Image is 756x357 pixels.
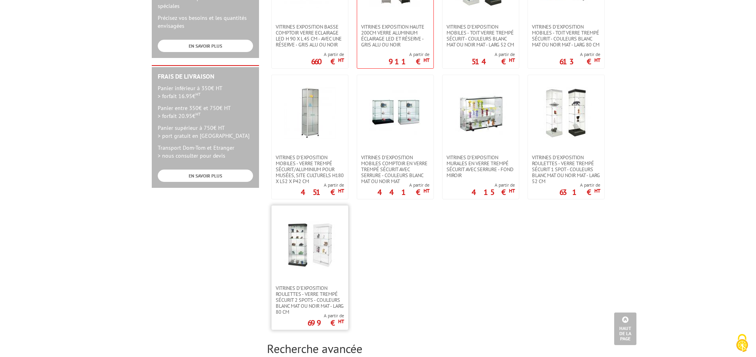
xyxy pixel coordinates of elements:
p: 699 € [307,320,344,325]
span: A partir de [559,182,600,188]
span: A partir de [301,182,344,188]
span: VITRINES EXPOSITION BASSE COMPTOIR VERRE ECLAIRAGE LED H 90 x L 45 CM - AVEC UNE RÉSERVE - GRIS A... [276,24,344,48]
a: Vitrines d'exposition roulettes - verre trempé sécurit 1 spot - couleurs blanc mat ou noir mat - ... [528,154,604,184]
a: VITRINES EXPOSITION BASSE COMPTOIR VERRE ECLAIRAGE LED H 90 x L 45 CM - AVEC UNE RÉSERVE - GRIS A... [272,24,348,48]
span: VITRINES EXPOSITION HAUTE 200cm VERRE ALUMINIUM ÉCLAIRAGE LED ET RÉSERVE - GRIS ALU OU NOIR [361,24,429,48]
sup: HT [338,187,344,194]
span: A partir de [472,51,515,58]
p: Transport Dom-Tom et Etranger [158,144,253,160]
sup: HT [195,111,201,117]
span: A partir de [472,182,515,188]
button: Cookies (fenêtre modale) [728,330,756,357]
sup: HT [423,57,429,64]
sup: HT [338,57,344,64]
p: 415 € [472,190,515,195]
a: Haut de la page [614,313,636,345]
p: 911 € [389,59,429,64]
p: 451 € [301,190,344,195]
a: Vitrines d'exposition murales en verre trempé sécurit avec serrure - fond miroir [443,154,519,178]
span: > port gratuit en [GEOGRAPHIC_DATA] [158,132,249,139]
p: Panier supérieur à 750€ HT [158,124,253,140]
img: Vitrines d'exposition mobiles - verre trempé sécurit/aluminium pour musées, site culturels H180 X... [284,87,336,139]
span: A partir de [307,313,344,319]
p: Panier entre 350€ et 750€ HT [158,104,253,120]
p: 631 € [559,190,600,195]
h2: Recherche avancée [267,342,605,355]
span: Vitrines d'exposition mobiles - toit verre trempé sécurit - couleurs blanc mat ou noir mat - larg... [447,24,515,48]
sup: HT [594,57,600,64]
a: EN SAVOIR PLUS [158,40,253,52]
p: Précisez vos besoins et les quantités envisagées [158,14,253,30]
span: Vitrines d'exposition mobiles - toit verre trempé sécurit - couleurs blanc mat ou noir mat - larg... [532,24,600,48]
span: > nous consulter pour devis [158,152,225,159]
span: Vitrines d'exposition roulettes - verre trempé sécurit 2 spots - couleurs blanc mat ou noir mat -... [276,285,344,315]
span: A partir de [311,51,344,58]
a: EN SAVOIR PLUS [158,170,253,182]
sup: HT [509,57,515,64]
p: 441 € [377,190,429,195]
span: Vitrines d'exposition mobiles comptoir en verre trempé sécurit avec serrure - couleurs blanc mat ... [361,154,429,184]
sup: HT [338,318,344,325]
a: Vitrines d'exposition mobiles - toit verre trempé sécurit - couleurs blanc mat ou noir mat - larg... [443,24,519,48]
img: Vitrines d'exposition mobiles comptoir en verre trempé sécurit avec serrure - couleurs blanc mat ... [369,87,421,139]
p: 514 € [472,59,515,64]
span: > forfait 20.95€ [158,112,201,120]
p: 660 € [311,59,344,64]
span: A partir de [377,182,429,188]
p: 613 € [559,59,600,64]
sup: HT [195,91,201,97]
span: A partir de [389,51,429,58]
a: Vitrines d'exposition mobiles - toit verre trempé sécurit - couleurs blanc mat ou noir mat - larg... [528,24,604,48]
img: Vitrines d'exposition murales en verre trempé sécurit avec serrure - fond miroir [455,87,507,139]
img: Vitrines d'exposition roulettes - verre trempé sécurit 2 spots - couleurs blanc mat ou noir mat -... [284,218,336,269]
span: Vitrines d'exposition murales en verre trempé sécurit avec serrure - fond miroir [447,154,515,178]
span: Vitrines d'exposition roulettes - verre trempé sécurit 1 spot - couleurs blanc mat ou noir mat - ... [532,154,600,184]
sup: HT [509,187,515,194]
span: Vitrines d'exposition mobiles - verre trempé sécurit/aluminium pour musées, site culturels H180 X... [276,154,344,184]
a: Vitrines d'exposition mobiles - verre trempé sécurit/aluminium pour musées, site culturels H180 X... [272,154,348,184]
a: Vitrines d'exposition mobiles comptoir en verre trempé sécurit avec serrure - couleurs blanc mat ... [357,154,433,184]
sup: HT [423,187,429,194]
img: Vitrines d'exposition roulettes - verre trempé sécurit 1 spot - couleurs blanc mat ou noir mat - ... [540,87,592,139]
p: Panier inférieur à 350€ HT [158,84,253,100]
img: Cookies (fenêtre modale) [732,333,752,353]
h2: Frais de Livraison [158,73,253,80]
span: > forfait 16.95€ [158,93,201,100]
span: A partir de [559,51,600,58]
sup: HT [594,187,600,194]
a: Vitrines d'exposition roulettes - verre trempé sécurit 2 spots - couleurs blanc mat ou noir mat -... [272,285,348,315]
a: VITRINES EXPOSITION HAUTE 200cm VERRE ALUMINIUM ÉCLAIRAGE LED ET RÉSERVE - GRIS ALU OU NOIR [357,24,433,48]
